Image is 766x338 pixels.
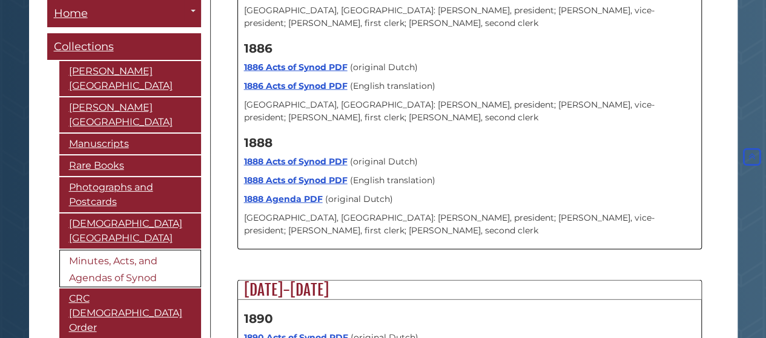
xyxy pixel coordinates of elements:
[54,40,114,53] span: Collections
[54,7,88,20] span: Home
[244,99,695,124] p: [GEOGRAPHIC_DATA], [GEOGRAPHIC_DATA]: [PERSON_NAME], president; [PERSON_NAME], vice-president; [P...
[59,134,201,154] a: Manuscripts
[244,175,348,186] a: 1888 Acts of Synod PDF
[244,212,695,237] p: [GEOGRAPHIC_DATA], [GEOGRAPHIC_DATA]: [PERSON_NAME], president; [PERSON_NAME], vice-president; [P...
[59,177,201,212] a: Photographs and Postcards
[244,135,272,150] strong: 1888
[244,4,695,30] p: [GEOGRAPHIC_DATA], [GEOGRAPHIC_DATA]: [PERSON_NAME], president; [PERSON_NAME], vice-president; [P...
[244,193,323,204] a: 1888 Agenda PDF
[47,33,201,60] a: Collections
[244,61,695,74] p: (original Dutch)
[244,41,272,56] strong: 1886
[59,288,201,338] a: CRC [DEMOGRAPHIC_DATA] Order
[59,155,201,176] a: Rare Books
[244,155,695,168] p: (original Dutch)
[59,250,201,287] a: Minutes, Acts, and Agendas of Synod
[59,61,201,96] a: [PERSON_NAME][GEOGRAPHIC_DATA]
[244,80,695,93] p: (English translation)
[244,62,348,73] a: 1886 Acts of Synod PDF
[244,193,695,206] p: (original Dutch)
[244,311,273,326] strong: 1890
[238,281,701,300] h2: [DATE]-[DATE]
[244,156,348,167] a: 1888 Acts of Synod PDF
[59,97,201,132] a: [PERSON_NAME][GEOGRAPHIC_DATA]
[244,174,695,187] p: (English translation)
[741,152,763,163] a: Back to Top
[59,213,201,249] a: [DEMOGRAPHIC_DATA][GEOGRAPHIC_DATA]
[244,80,348,91] a: 1886 Acts of Synod PDF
